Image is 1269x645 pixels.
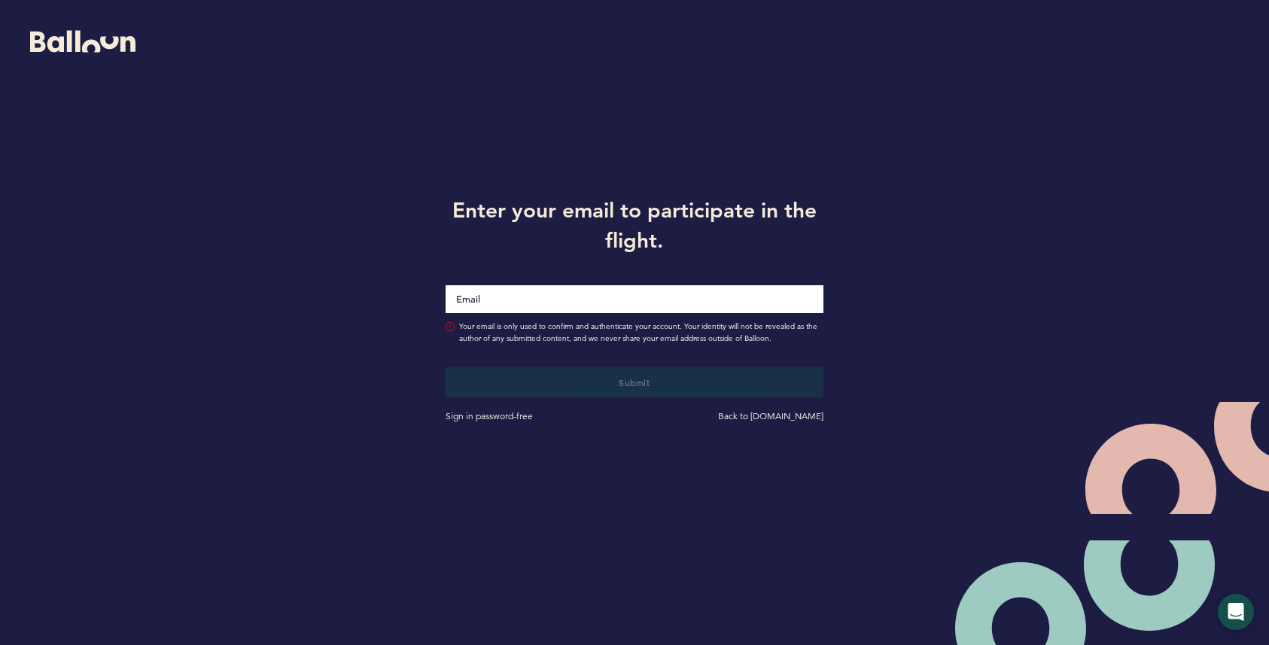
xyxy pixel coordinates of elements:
a: Back to [DOMAIN_NAME] [718,410,823,421]
a: Sign in password-free [446,410,533,421]
input: Email [446,285,823,313]
button: Submit [446,367,823,397]
span: Your email is only used to confirm and authenticate your account. Your identity will not be revea... [459,321,823,345]
span: Submit [619,376,650,388]
div: Open Intercom Messenger [1218,594,1254,630]
h1: Enter your email to participate in the flight. [434,195,835,255]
